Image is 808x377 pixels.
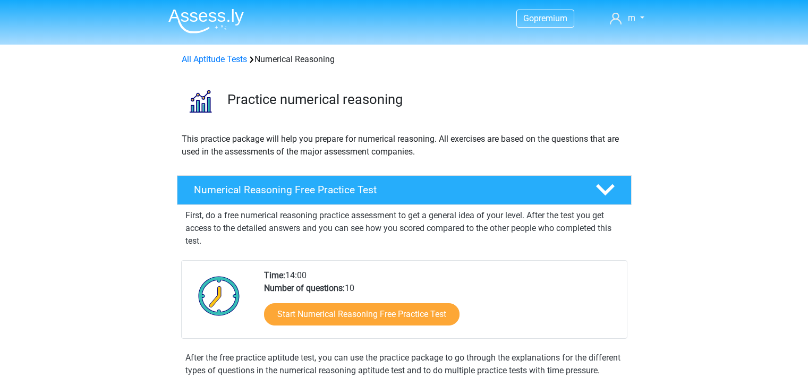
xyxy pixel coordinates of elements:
[264,270,285,280] b: Time:
[173,175,636,205] a: Numerical Reasoning Free Practice Test
[182,133,627,158] p: This practice package will help you prepare for numerical reasoning. All exercises are based on t...
[192,269,246,322] img: Clock
[177,53,631,66] div: Numerical Reasoning
[227,91,623,108] h3: Practice numerical reasoning
[194,184,579,196] h4: Numerical Reasoning Free Practice Test
[256,269,626,338] div: 14:00 10
[523,13,534,23] span: Go
[534,13,567,23] span: premium
[185,209,623,247] p: First, do a free numerical reasoning practice assessment to get a general idea of your level. Aft...
[628,13,635,23] span: m
[264,303,460,325] a: Start Numerical Reasoning Free Practice Test
[606,12,648,24] a: m
[182,54,247,64] a: All Aptitude Tests
[181,352,627,377] div: After the free practice aptitude test, you can use the practice package to go through the explana...
[517,11,574,25] a: Gopremium
[168,8,244,33] img: Assessly
[177,79,223,124] img: numerical reasoning
[264,283,345,293] b: Number of questions:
